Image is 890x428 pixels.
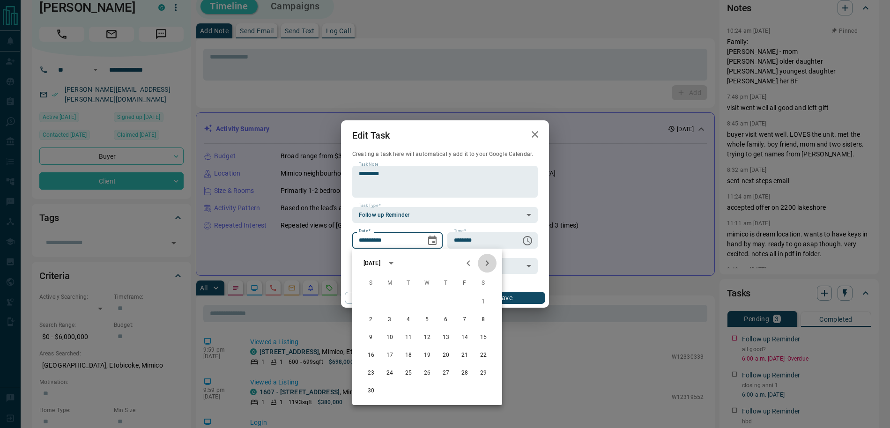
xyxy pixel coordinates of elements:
span: Friday [456,274,473,293]
button: calendar view is open, switch to year view [383,255,399,271]
button: 13 [438,329,454,346]
button: 17 [381,347,398,364]
button: 3 [381,311,398,328]
div: Follow up Reminder [352,207,538,223]
button: 9 [363,329,379,346]
span: Tuesday [400,274,417,293]
button: 1 [475,294,492,310]
button: 15 [475,329,492,346]
button: 10 [381,329,398,346]
p: Creating a task here will automatically add it to your Google Calendar. [352,150,538,158]
button: Choose time, selected time is 6:00 AM [518,231,537,250]
button: 22 [475,347,492,364]
button: 18 [400,347,417,364]
button: Previous month [459,254,478,273]
h2: Edit Task [341,120,401,150]
button: 23 [363,365,379,382]
button: 16 [363,347,379,364]
button: 12 [419,329,436,346]
button: 8 [475,311,492,328]
button: 5 [419,311,436,328]
span: Wednesday [419,274,436,293]
button: 6 [438,311,454,328]
button: 29 [475,365,492,382]
label: Time [454,228,466,234]
button: 21 [456,347,473,364]
button: 30 [363,383,379,399]
button: 11 [400,329,417,346]
button: 14 [456,329,473,346]
button: 26 [419,365,436,382]
button: Choose date, selected date is Oct 14, 2025 [423,231,442,250]
span: Sunday [363,274,379,293]
span: Monday [381,274,398,293]
button: 24 [381,365,398,382]
span: Saturday [475,274,492,293]
div: [DATE] [363,259,380,267]
button: 19 [419,347,436,364]
button: 28 [456,365,473,382]
button: 2 [363,311,379,328]
button: 27 [438,365,454,382]
span: Thursday [438,274,454,293]
button: 4 [400,311,417,328]
button: Cancel [345,292,425,304]
button: 20 [438,347,454,364]
button: 25 [400,365,417,382]
button: 7 [456,311,473,328]
label: Task Note [359,162,378,168]
button: Save [465,292,545,304]
label: Date [359,228,371,234]
label: Task Type [359,203,381,209]
button: Next month [478,254,497,273]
